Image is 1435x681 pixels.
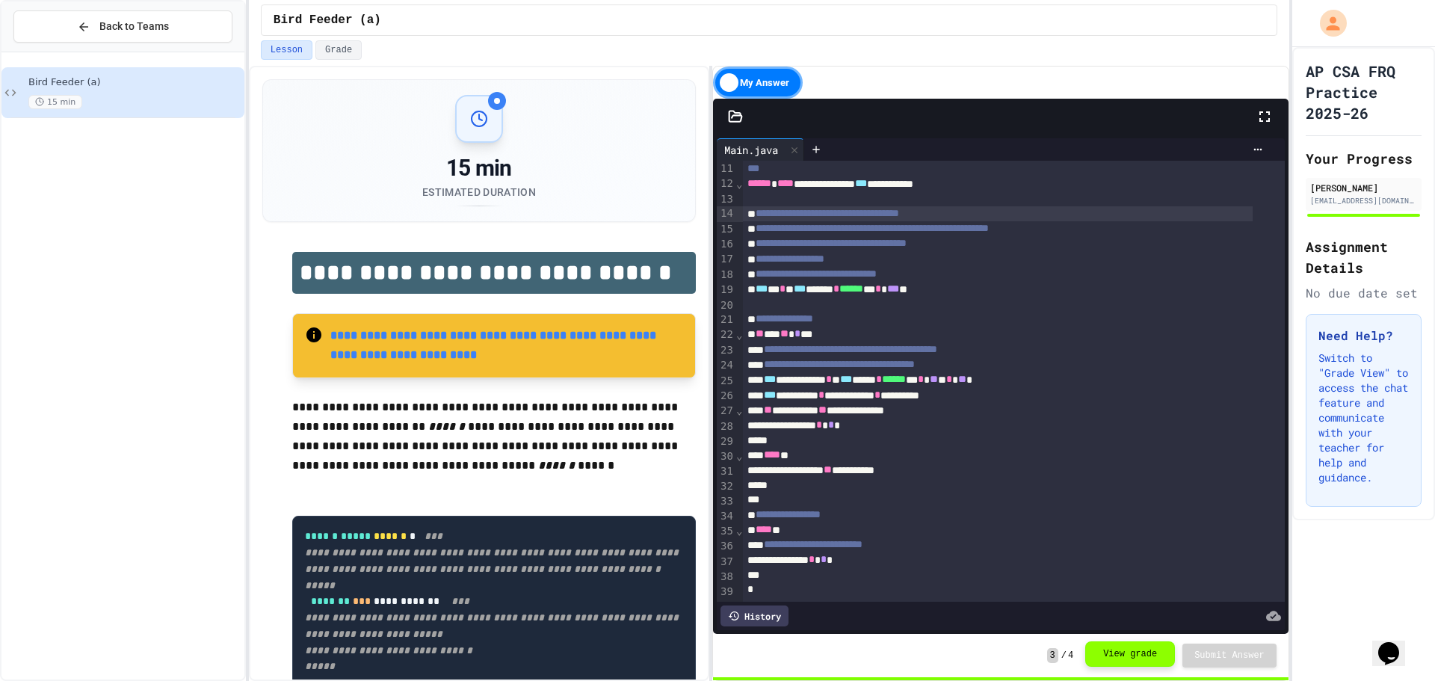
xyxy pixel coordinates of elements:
[717,192,735,207] div: 13
[717,252,735,267] div: 17
[735,329,743,341] span: Fold line
[13,10,232,43] button: Back to Teams
[720,605,789,626] div: History
[315,40,362,60] button: Grade
[422,185,536,200] div: Estimated Duration
[717,176,735,191] div: 12
[1182,644,1277,668] button: Submit Answer
[261,40,312,60] button: Lesson
[717,464,735,479] div: 31
[717,161,735,176] div: 11
[1318,351,1409,485] p: Switch to "Grade View" to access the chat feature and communicate with your teacher for help and ...
[1306,148,1422,169] h2: Your Progress
[1194,650,1265,662] span: Submit Answer
[717,524,735,539] div: 35
[717,312,735,327] div: 21
[1047,648,1058,663] span: 3
[735,450,743,462] span: Fold line
[717,479,735,494] div: 32
[99,19,169,34] span: Back to Teams
[1085,641,1175,667] button: View grade
[717,206,735,221] div: 14
[717,327,735,342] div: 22
[1318,327,1409,345] h3: Need Help?
[717,509,735,524] div: 34
[717,404,735,419] div: 27
[717,389,735,404] div: 26
[717,419,735,434] div: 28
[1306,61,1422,123] h1: AP CSA FRQ Practice 2025-26
[1306,236,1422,278] h2: Assignment Details
[717,343,735,358] div: 23
[735,525,743,537] span: Fold line
[422,155,536,182] div: 15 min
[717,138,804,161] div: Main.java
[717,539,735,554] div: 36
[717,142,786,158] div: Main.java
[717,449,735,464] div: 30
[717,570,735,585] div: 38
[717,237,735,252] div: 16
[717,434,735,449] div: 29
[1068,650,1073,662] span: 4
[1061,650,1067,662] span: /
[717,374,735,389] div: 25
[1310,181,1417,194] div: [PERSON_NAME]
[717,283,735,298] div: 19
[717,358,735,373] div: 24
[1372,621,1420,666] iframe: chat widget
[717,268,735,283] div: 18
[717,222,735,237] div: 15
[28,76,241,89] span: Bird Feeder (a)
[717,585,735,600] div: 39
[1310,195,1417,206] div: [EMAIL_ADDRESS][DOMAIN_NAME]
[735,178,743,190] span: Fold line
[1304,6,1351,40] div: My Account
[717,555,735,570] div: 37
[274,11,381,29] span: Bird Feeder (a)
[28,95,82,109] span: 15 min
[1306,284,1422,302] div: No due date set
[717,298,735,313] div: 20
[735,404,743,416] span: Fold line
[717,494,735,509] div: 33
